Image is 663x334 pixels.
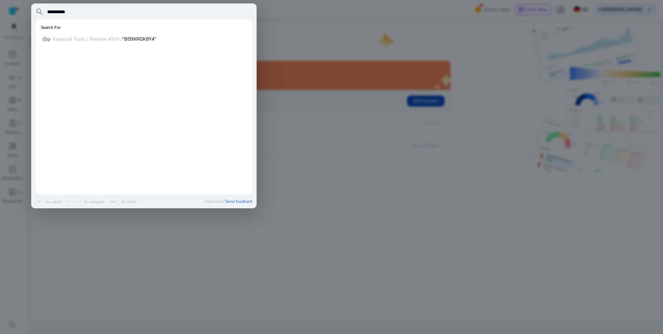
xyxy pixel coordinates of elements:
span: search [35,8,44,16]
span: vpn_key [42,35,51,43]
span: ↓ [74,197,81,207]
p: Need help? [205,199,252,204]
p: to select [45,199,62,204]
b: “B09XRGK8Y4“ [122,36,156,42]
span: esc [108,197,119,207]
span: ↑ [66,197,73,207]
h6: Search For [41,25,61,30]
p: to close [120,199,137,204]
p: Keyword Tools / Reverse ASIN / [53,36,156,43]
span: ↵ [35,197,44,207]
p: to navigate [83,199,104,204]
span: Send feedback [225,199,252,204]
